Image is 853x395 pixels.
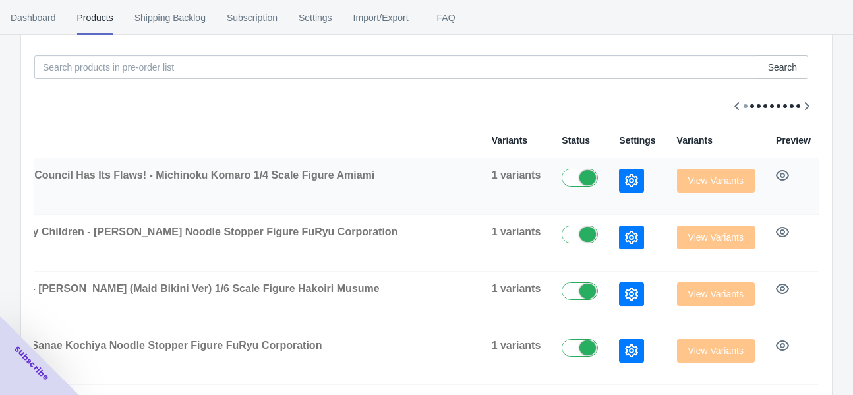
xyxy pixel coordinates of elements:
button: Search [757,55,808,79]
span: 1 variants [492,283,541,294]
span: FAQ [430,1,463,35]
span: Status [562,135,590,146]
span: Variants [677,135,713,146]
span: 1 variants [492,340,541,351]
span: Products [77,1,113,35]
button: Scroll table left one column [725,94,749,118]
span: Subscription [227,1,278,35]
span: Variants [492,135,527,146]
span: 1 variants [492,226,541,237]
span: Settings [299,1,332,35]
input: Search products in pre-order list [34,55,757,79]
span: Import/Export [353,1,409,35]
span: Settings [619,135,655,146]
span: Search [768,62,797,73]
span: Preview [776,135,811,146]
span: Shipping Backlog [134,1,206,35]
span: Subscribe [12,344,51,383]
button: Scroll table right one column [795,94,819,118]
span: 1 variants [492,169,541,181]
span: Dashboard [11,1,56,35]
